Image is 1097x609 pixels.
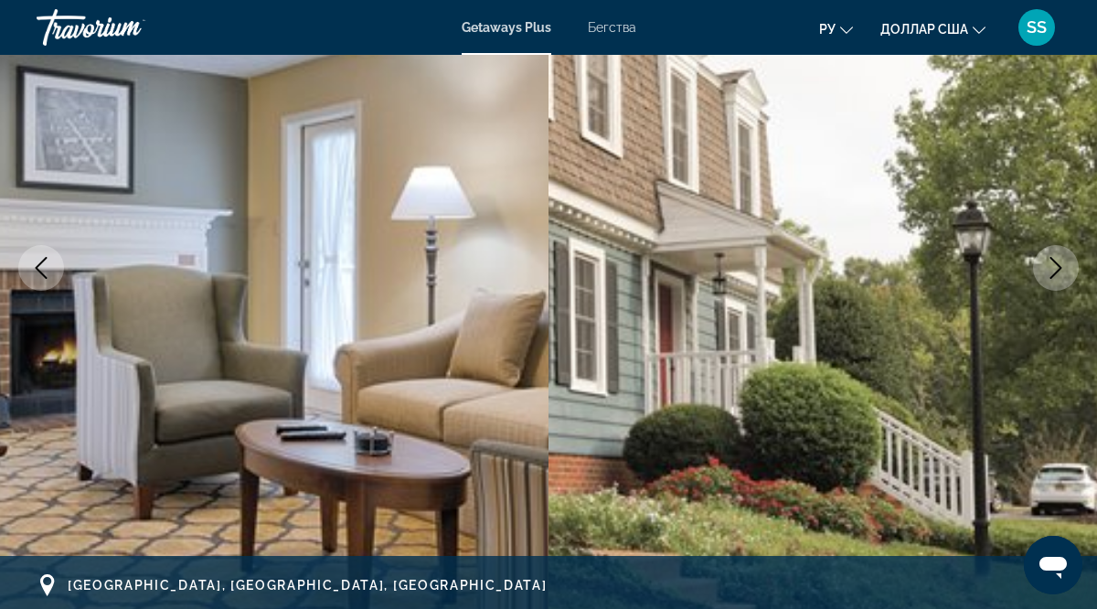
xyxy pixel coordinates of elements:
[819,16,853,42] button: Изменить язык
[462,20,551,35] a: Getaways Plus
[18,245,64,291] button: Previous image
[819,22,836,37] font: ру
[588,20,636,35] a: Бегства
[1033,245,1079,291] button: Next image
[1013,8,1060,47] button: Меню пользователя
[880,22,968,37] font: доллар США
[37,4,219,51] a: Травориум
[1027,17,1047,37] font: SS
[68,578,547,593] span: [GEOGRAPHIC_DATA], [GEOGRAPHIC_DATA], [GEOGRAPHIC_DATA]
[1024,536,1082,594] iframe: Кнопка для запуска окна сообщений
[880,16,985,42] button: Изменить валюту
